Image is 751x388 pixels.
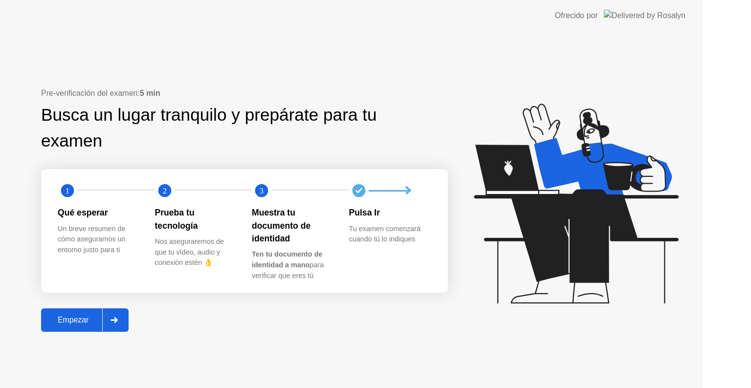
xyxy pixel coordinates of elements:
[41,102,386,154] div: Busca un lugar tranquilo y prepárate para tu examen
[44,316,102,324] div: Empezar
[260,186,264,195] text: 3
[604,10,685,21] img: Delivered by Rosalyn
[155,237,237,268] div: Nos aseguraremos de que tu vídeo, audio y conexión estén 👌
[155,206,237,232] div: Prueba tu tecnología
[252,250,322,269] b: Ten tu documento de identidad a mano
[252,249,333,281] div: para verificar que eres tú
[58,224,139,256] div: Un breve resumen de cómo aseguramos un entorno justo para ti
[162,186,166,195] text: 2
[140,89,160,97] b: 5 min
[41,308,129,332] button: Empezar
[41,87,448,99] div: Pre-verificación del examen:
[349,206,431,219] div: Pulsa Ir
[58,206,139,219] div: Qué esperar
[252,206,333,245] div: Muestra tu documento de identidad
[66,186,69,195] text: 1
[349,224,431,245] div: Tu examen comenzará cuando tú lo indiques
[555,10,598,22] div: Ofrecido por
